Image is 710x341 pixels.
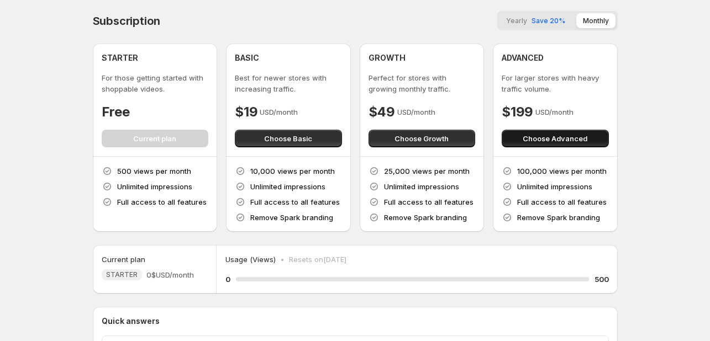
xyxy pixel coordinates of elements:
p: Usage (Views) [225,254,276,265]
h5: Current plan [102,254,145,265]
p: For those getting started with shoppable videos. [102,72,209,94]
p: Unlimited impressions [250,181,325,192]
p: USD/month [260,106,298,118]
p: 25,000 views per month [384,166,470,177]
h4: ADVANCED [502,52,544,63]
p: USD/month [397,106,435,118]
p: For larger stores with heavy traffic volume. [502,72,609,94]
p: 10,000 views per month [250,166,335,177]
p: 500 views per month [117,166,191,177]
p: Full access to all features [250,196,340,207]
span: 0$ USD/month [146,269,194,280]
span: Choose Growth [395,133,449,144]
p: Best for newer stores with increasing traffic. [235,72,342,94]
p: Unlimited impressions [517,181,592,192]
p: • [280,254,285,265]
h4: $49 [369,103,395,121]
h5: 0 [225,274,230,285]
p: Full access to all features [517,196,607,207]
span: STARTER [106,270,138,279]
p: Quick answers [102,316,609,327]
button: Choose Growth [369,130,476,147]
p: Remove Spark branding [517,212,600,223]
h4: GROWTH [369,52,406,63]
h4: Free [102,103,130,121]
h4: BASIC [235,52,259,63]
h5: 500 [595,274,609,285]
button: Monthly [576,13,616,28]
p: Unlimited impressions [117,181,192,192]
p: 100,000 views per month [517,166,607,177]
span: Save 20% [532,17,565,25]
h4: $199 [502,103,533,121]
p: Full access to all features [117,196,207,207]
span: Yearly [506,17,527,25]
p: Remove Spark branding [250,212,333,223]
h4: Subscription [93,14,161,28]
p: Perfect for stores with growing monthly traffic. [369,72,476,94]
p: USD/month [535,106,574,118]
h4: $19 [235,103,257,121]
button: Choose Advanced [502,130,609,147]
p: Unlimited impressions [384,181,459,192]
p: Full access to all features [384,196,474,207]
p: Remove Spark branding [384,212,467,223]
p: Resets on [DATE] [289,254,346,265]
button: Choose Basic [235,130,342,147]
span: Choose Basic [264,133,312,144]
span: Choose Advanced [523,133,587,144]
button: YearlySave 20% [499,13,572,28]
h4: STARTER [102,52,138,63]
